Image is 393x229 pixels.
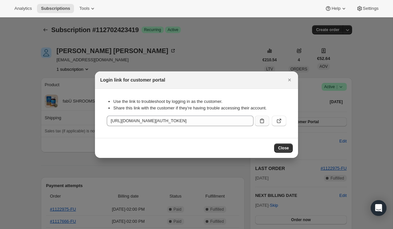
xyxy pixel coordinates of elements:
[352,4,383,13] button: Settings
[100,77,165,83] h2: Login link for customer portal
[363,6,379,11] span: Settings
[285,75,294,85] button: Close
[321,4,351,13] button: Help
[79,6,89,11] span: Tools
[10,4,36,13] button: Analytics
[371,200,386,216] div: Open Intercom Messenger
[41,6,70,11] span: Subscriptions
[14,6,32,11] span: Analytics
[113,105,286,111] li: Share this link with the customer if they’re having trouble accessing their account.
[278,145,289,151] span: Close
[75,4,100,13] button: Tools
[37,4,74,13] button: Subscriptions
[274,143,293,153] button: Close
[331,6,340,11] span: Help
[113,98,286,105] li: Use the link to troubleshoot by logging in as the customer.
